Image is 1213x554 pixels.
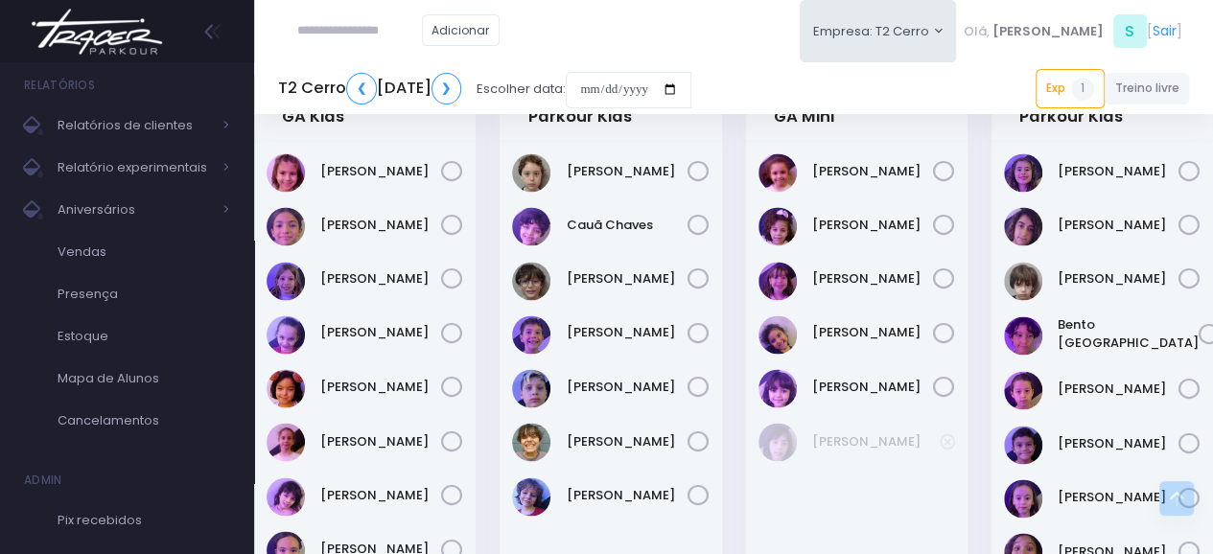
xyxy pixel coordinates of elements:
[567,162,688,181] a: [PERSON_NAME]
[1058,162,1178,181] a: [PERSON_NAME]
[512,153,550,192] img: Arthur Buranello Mechi
[267,153,305,192] img: Ayla ladeira Pupo
[1113,14,1147,48] span: S
[58,155,211,180] span: Relatório experimentais
[346,73,377,104] a: ❮
[1058,269,1178,289] a: [PERSON_NAME]
[1004,207,1042,245] img: Benjamim Skromov
[320,378,441,397] a: [PERSON_NAME]
[1153,21,1177,41] a: Sair
[1058,487,1178,506] a: [PERSON_NAME]
[812,269,933,289] a: [PERSON_NAME]
[320,269,441,289] a: [PERSON_NAME]
[320,485,441,504] a: [PERSON_NAME]
[1004,153,1042,192] img: Athena Rosier
[267,262,305,300] img: Clara Queiroz Skliutas
[320,216,441,235] a: [PERSON_NAME]
[278,73,461,104] h5: T2 Cerro [DATE]
[512,262,550,300] img: Davi Fernandes Gadioli
[758,153,797,192] img: Alice Iervolino Pinheiro Ferreira
[812,323,933,342] a: [PERSON_NAME]
[1004,479,1042,518] img: Joana Sierra Silami
[1058,380,1178,399] a: [PERSON_NAME]
[1004,426,1042,464] img: Gael Guerrero
[58,282,230,307] span: Presença
[758,369,797,407] img: Maya Leticia Chaves Silva Lima
[758,207,797,245] img: Manuela Marqui Medeiros Gomes
[320,162,441,181] a: [PERSON_NAME]
[964,22,990,41] span: Olá,
[1071,78,1094,101] span: 1
[774,88,834,127] a: 18:31GA Mini
[1058,216,1178,235] a: [PERSON_NAME]
[1004,371,1042,409] img: Betina Sierra Silami
[812,162,933,181] a: [PERSON_NAME]
[320,431,441,450] a: [PERSON_NAME]
[1036,69,1105,107] a: Exp1
[758,423,797,461] img: Tereza Sampaio
[267,423,305,461] img: Júlia Iervolino Pinheiro Ferreira
[567,431,688,450] a: [PERSON_NAME]
[758,262,797,300] img: Maria Clara Gallo
[58,508,230,533] span: Pix recebidos
[567,485,688,504] a: [PERSON_NAME]
[24,461,62,499] h4: Admin
[812,216,933,235] a: [PERSON_NAME]
[567,269,688,289] a: [PERSON_NAME]
[1058,433,1178,452] a: [PERSON_NAME]
[567,216,688,235] a: Cauã Chaves
[320,323,441,342] a: [PERSON_NAME]
[512,315,550,354] img: Gael Machado
[267,207,305,245] img: Bárbara Duarte
[528,88,632,127] a: 18:30Parkour Kids
[24,66,95,104] h4: Relatórios
[58,197,211,222] span: Aniversários
[267,315,305,354] img: Clarice Abramovici
[1004,262,1042,300] img: Benjamin Ribeiro Floriano
[282,88,344,127] a: 18:30GA Kids
[992,22,1104,41] span: [PERSON_NAME]
[512,477,550,516] img: Raul Bolzani
[812,378,933,397] a: [PERSON_NAME]
[422,14,501,46] a: Adicionar
[58,408,230,433] span: Cancelamentos
[1019,88,1123,127] a: 19:30Parkour Kids
[58,366,230,391] span: Mapa de Alunos
[58,240,230,265] span: Vendas
[1058,315,1199,353] a: Bento [GEOGRAPHIC_DATA]
[812,431,940,450] a: [PERSON_NAME]
[58,113,211,138] span: Relatórios de clientes
[512,207,550,245] img: Cauã Chaves Silva Lima
[267,369,305,407] img: Julia Kallas Cohen
[432,73,462,104] a: ❯
[278,67,691,111] div: Escolher data:
[758,315,797,354] img: Maria Olívia Assunção de Matoa
[956,10,1189,53] div: [ ]
[267,477,305,516] img: Maia Enohata
[567,378,688,397] a: [PERSON_NAME]
[567,323,688,342] a: [PERSON_NAME]
[1004,316,1042,355] img: Bento Brasil Torres
[58,324,230,349] span: Estoque
[512,369,550,407] img: Joaquim Beraldo Amorim
[512,423,550,461] img: Julio Bolzani Rodrigues
[1105,73,1190,104] a: Treino livre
